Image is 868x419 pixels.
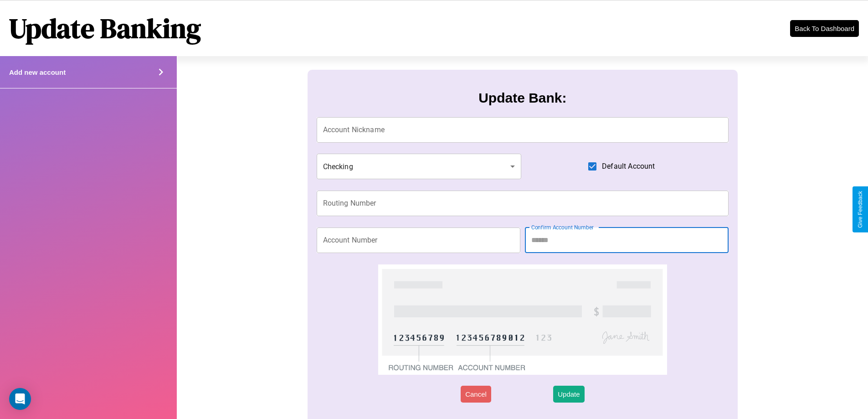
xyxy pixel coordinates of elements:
[553,386,584,403] button: Update
[531,223,594,231] label: Confirm Account Number
[378,264,667,375] img: check
[9,68,66,76] h4: Add new account
[602,161,655,172] span: Default Account
[478,90,566,106] h3: Update Bank:
[857,191,863,228] div: Give Feedback
[317,154,522,179] div: Checking
[790,20,859,37] button: Back To Dashboard
[9,10,201,47] h1: Update Banking
[461,386,491,403] button: Cancel
[9,388,31,410] div: Open Intercom Messenger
